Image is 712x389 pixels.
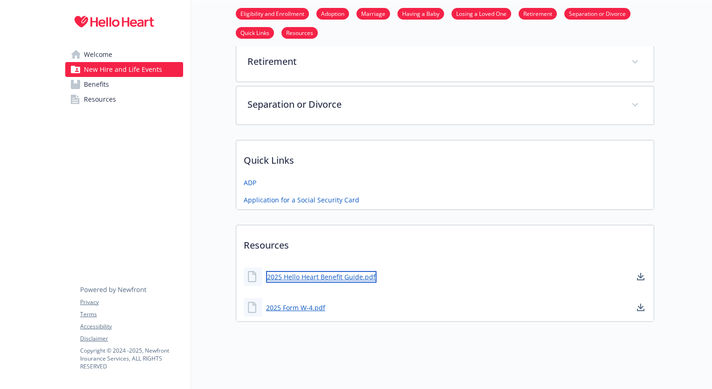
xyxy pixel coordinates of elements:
a: Accessibility [80,322,183,331]
span: Benefits [84,77,109,92]
p: Separation or Divorce [247,97,620,111]
a: Having a Baby [397,9,444,18]
a: Losing a Loved One [452,9,511,18]
a: Separation or Divorce [564,9,630,18]
div: Retirement [236,43,654,82]
a: New Hire and Life Events [65,62,183,77]
span: Welcome [84,47,112,62]
a: download document [635,271,646,282]
div: Separation or Divorce [236,86,654,125]
p: Retirement [247,55,620,69]
a: Privacy [80,298,183,306]
a: Marriage [356,9,390,18]
a: Application for a Social Security Card [244,195,359,205]
a: Terms [80,310,183,319]
a: download document [635,302,646,313]
a: Adoption [316,9,349,18]
a: Disclaimer [80,334,183,343]
a: ADP [244,178,256,188]
a: Quick Links [236,28,274,37]
a: Eligibility and Enrollment [236,9,309,18]
a: Retirement [519,9,557,18]
p: Resources [236,225,654,260]
span: Resources [84,92,116,107]
p: Quick Links [236,140,654,175]
a: Benefits [65,77,183,92]
a: Resources [65,92,183,107]
a: Welcome [65,47,183,62]
a: Resources [281,28,318,37]
a: 2025 Form W-4.pdf [266,303,325,313]
a: 2025 Hello Heart Benefit Guide.pdf [266,271,377,283]
p: Copyright © 2024 - 2025 , Newfront Insurance Services, ALL RIGHTS RESERVED [80,347,183,370]
span: New Hire and Life Events [84,62,162,77]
